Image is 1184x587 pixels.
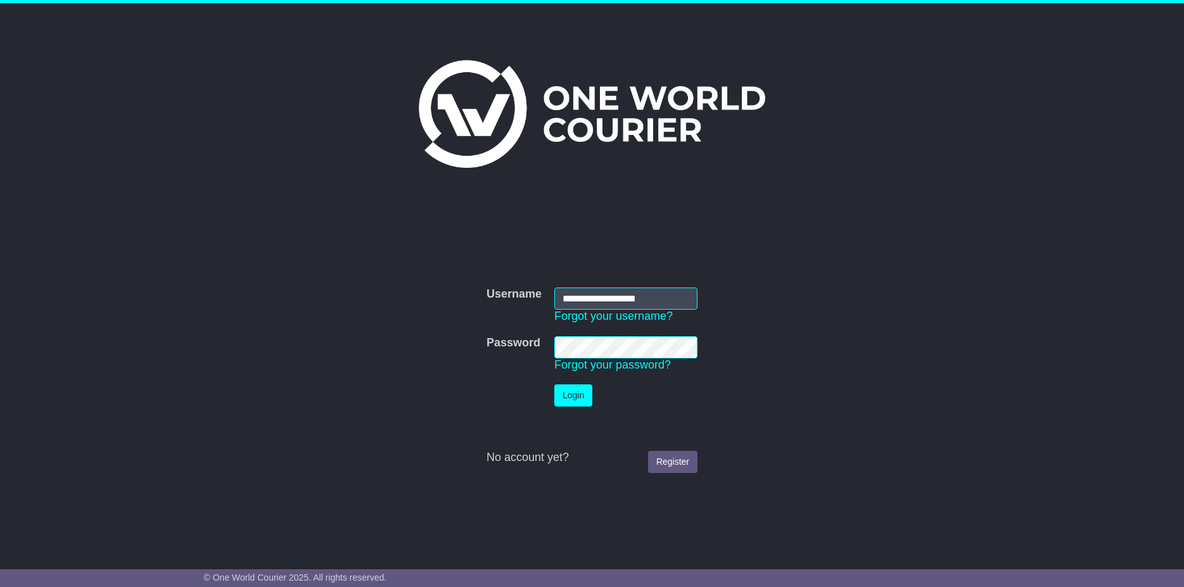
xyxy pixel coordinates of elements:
a: Register [648,451,697,473]
img: One World [419,60,765,168]
a: Forgot your username? [554,310,673,322]
button: Login [554,384,592,407]
div: No account yet? [487,451,697,465]
label: Username [487,287,542,301]
label: Password [487,336,540,350]
a: Forgot your password? [554,358,671,371]
span: © One World Courier 2025. All rights reserved. [204,572,387,583]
